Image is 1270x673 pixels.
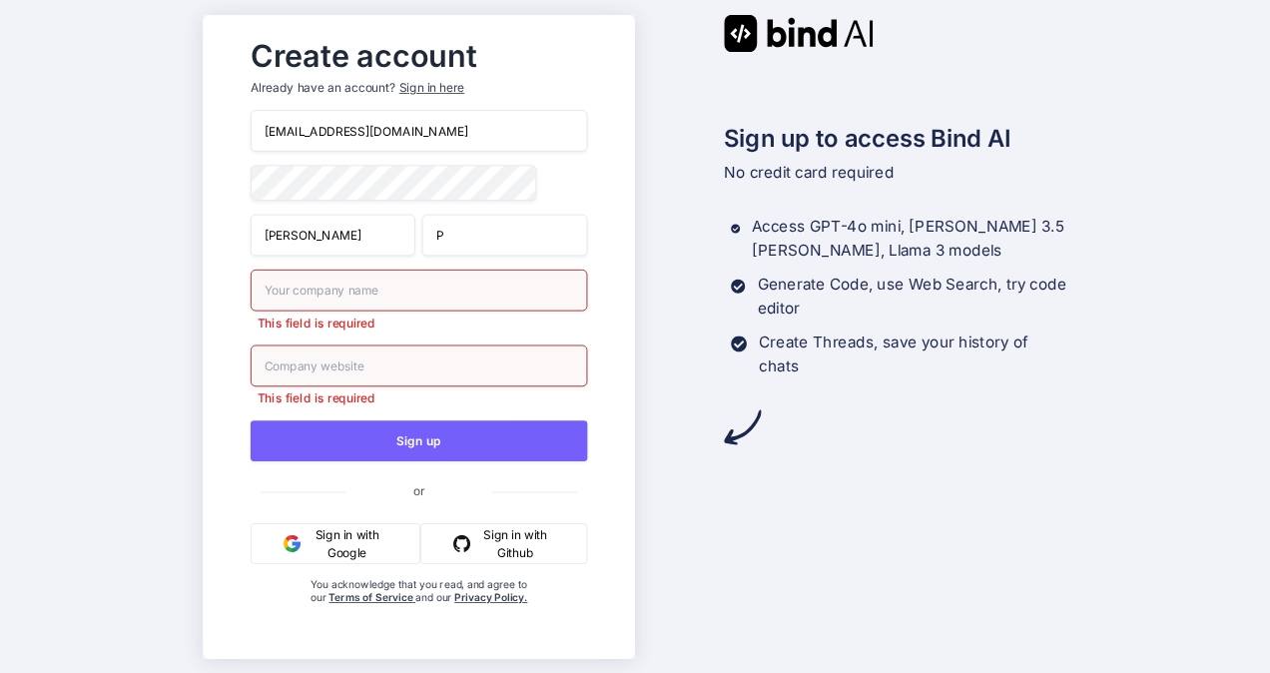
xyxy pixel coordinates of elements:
a: Privacy Policy. [454,590,527,603]
div: Sign in here [399,79,464,96]
input: Email [251,110,587,152]
span: or [345,469,492,511]
img: Bind AI logo [724,15,874,52]
div: You acknowledge that you read, and agree to our and our [307,577,531,645]
p: This field is required [251,389,587,406]
button: Sign in with Google [251,522,420,563]
img: google [284,534,301,551]
p: Access GPT-4o mini, [PERSON_NAME] 3.5 [PERSON_NAME], Llama 3 models [752,215,1066,263]
button: Sign up [251,420,587,461]
input: First Name [251,214,415,256]
input: Last Name [422,214,587,256]
h2: Create account [251,42,587,69]
p: Already have an account? [251,79,587,96]
p: No credit card required [724,161,1066,185]
img: github [453,534,470,551]
a: Terms of Service [329,590,416,603]
p: Create Threads, save your history of chats [760,331,1067,378]
input: Your company name [251,269,587,311]
h2: Sign up to access Bind AI [724,120,1066,156]
input: Company website [251,344,587,386]
p: This field is required [251,314,587,331]
img: arrow [724,408,761,445]
button: Sign in with Github [420,522,588,563]
p: Generate Code, use Web Search, try code editor [758,273,1067,321]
